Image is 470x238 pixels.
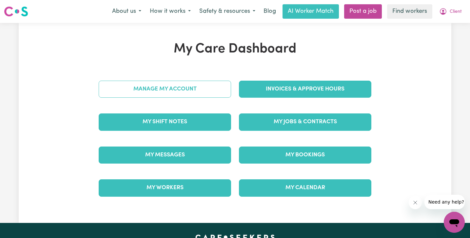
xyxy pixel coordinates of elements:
a: My Calendar [239,179,371,196]
iframe: Close message [409,196,422,209]
a: Manage My Account [99,81,231,98]
a: My Jobs & Contracts [239,113,371,130]
button: About us [108,5,146,18]
a: Blog [260,4,280,19]
a: AI Worker Match [283,4,339,19]
button: How it works [146,5,195,18]
a: My Workers [99,179,231,196]
button: My Account [435,5,466,18]
a: Find workers [387,4,432,19]
a: Post a job [344,4,382,19]
a: My Bookings [239,147,371,164]
iframe: Button to launch messaging window [444,212,465,233]
span: Client [450,8,462,15]
h1: My Care Dashboard [95,41,375,57]
a: Invoices & Approve Hours [239,81,371,98]
a: Careseekers logo [4,4,28,19]
a: My Shift Notes [99,113,231,130]
button: Safety & resources [195,5,260,18]
img: Careseekers logo [4,6,28,17]
a: My Messages [99,147,231,164]
iframe: Message from company [424,195,465,209]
